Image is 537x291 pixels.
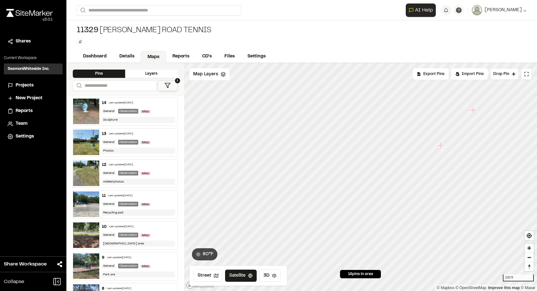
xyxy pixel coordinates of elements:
button: [PERSON_NAME] [472,5,527,15]
div: 10 [102,224,107,230]
div: General [102,202,116,206]
div: General [102,140,116,145]
div: 100 ft [503,274,534,281]
span: Export Pins [423,71,444,77]
div: Layers [125,70,178,78]
button: Edit Tags [77,38,84,45]
span: 80 ° F [203,251,214,258]
a: Settings [8,133,59,140]
img: file [73,160,99,186]
button: Open AI Assistant [406,4,436,17]
div: Last updated [DATE] [109,101,133,105]
div: No pins available to export [413,68,449,80]
button: Search [77,5,88,16]
a: Settings [241,50,272,63]
img: rebrand.png [6,9,53,17]
button: Zoom in [525,243,534,253]
div: Observation [118,233,138,237]
a: Reports [166,50,196,63]
button: Search [73,80,84,91]
a: Dashboard [77,50,113,63]
span: Drop Pin [493,71,509,77]
div: Observation [118,109,138,114]
div: 11 [102,193,106,199]
span: Projects [16,82,34,89]
a: Details [113,50,141,63]
p: Current Workspace [4,55,63,61]
div: Observation [118,140,138,145]
div: Open AI Assistant [406,4,438,17]
button: Street [193,270,223,282]
div: Pins [73,70,125,78]
button: 80°F [192,248,217,260]
div: Last updated [DATE] [109,163,133,167]
div: Last updated [DATE] [107,256,131,260]
span: Settings [16,133,34,140]
div: 9 [102,255,104,261]
a: Reports [8,108,59,115]
div: Added photos [102,179,175,185]
div: 12 [102,162,106,168]
span: Map Layers [193,71,218,78]
span: New Project [16,95,42,102]
span: Misc [141,265,150,268]
div: Map marker [469,106,478,115]
div: [GEOGRAPHIC_DATA] area [102,241,175,247]
span: Share Workspace [4,260,47,268]
span: 11329 [77,26,98,36]
div: 13 [102,131,106,137]
div: Last updated [DATE] [109,132,133,136]
span: Import Pins [462,71,484,77]
span: Misc [141,203,150,206]
button: Find my location [525,231,534,240]
a: New Project [8,95,59,102]
img: file [73,222,99,248]
div: 14 [102,100,106,106]
button: Drop Pin [490,68,518,80]
span: 14 pins in area [348,271,373,277]
div: [PERSON_NAME] Road Tennis [77,26,211,36]
span: Reports [16,108,33,115]
div: Recycling pad [102,210,175,216]
a: Mapbox logo [186,282,214,289]
div: Observation [118,264,138,268]
div: Import Pins into your project [451,68,488,80]
a: Shares [8,38,59,45]
button: Reset bearing to north [525,262,534,271]
div: General [102,264,116,268]
div: Sculpture [102,117,175,123]
button: Zoom out [525,253,534,262]
a: Mapbox [437,286,454,290]
span: Misc [141,110,150,113]
span: [PERSON_NAME] [485,7,522,14]
img: file [73,99,99,124]
button: 1 [158,80,178,91]
a: Files [218,50,241,63]
div: Observation [118,202,138,206]
div: General [102,109,116,114]
div: Last updated [DATE] [108,194,132,198]
div: Photos [102,148,175,154]
span: Misc [141,172,150,175]
a: Projects [8,82,59,89]
div: Oh geez...please don't... [6,17,53,23]
img: file [73,130,99,155]
h3: SeamonWhiteside Inc. [8,66,49,72]
span: Misc [141,234,150,237]
div: General [102,233,116,237]
div: Observation [118,171,138,175]
div: Last updated [DATE] [109,225,133,229]
img: User [472,5,482,15]
div: General [102,171,116,175]
span: AI Help [415,6,433,14]
button: 3D [259,270,281,282]
a: Team [8,120,59,127]
div: Park are [102,272,175,278]
img: file [73,191,99,217]
a: Maxar [521,286,535,290]
a: Map feedback [488,286,520,290]
span: 1 [175,78,180,83]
